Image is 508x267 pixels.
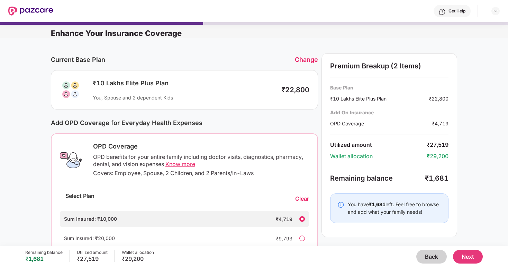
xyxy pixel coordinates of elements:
[429,95,448,102] div: ₹22,800
[337,201,344,208] img: svg+xml;base64,PHN2ZyBpZD0iSW5mby0yMHgyMCIgeG1sbnM9Imh0dHA6Ly93d3cudzMub3JnLzIwMDAvc3ZnIiB3aWR0aD...
[330,153,427,160] div: Wallet allocation
[448,8,465,14] div: Get Help
[330,84,448,91] div: Base Plan
[122,250,154,255] div: Wallet allocation
[93,153,309,168] div: OPD benefits for your entire family including doctor visits, diagnostics, pharmacy, dental, and v...
[93,79,274,87] div: ₹10 Lakhs Elite Plus Plan
[77,255,108,262] div: ₹27,519
[93,170,309,177] div: Covers: Employee, Spouse, 2 Children, and 2 Parents/in-Laws
[425,174,448,182] div: ₹1,681
[60,79,82,101] img: svg+xml;base64,PHN2ZyB3aWR0aD0iODAiIGhlaWdodD0iODAiIHZpZXdCb3g9IjAgMCA4MCA4MCIgZmlsbD0ibm9uZSIgeG...
[93,94,274,101] div: You, Spouse and 2 dependent Kids
[165,161,195,168] span: Know more
[330,141,427,149] div: Utilized amount
[93,142,309,151] div: OPD Coverage
[493,8,498,14] img: svg+xml;base64,PHN2ZyBpZD0iRHJvcGRvd24tMzJ4MzIiIHhtbG5zPSJodHRwOi8vd3d3LnczLm9yZy8yMDAwL3N2ZyIgd2...
[348,201,441,216] div: You have left. Feel free to browse and add what your family needs!
[330,174,425,182] div: Remaining balance
[330,109,448,116] div: Add On Insurance
[330,62,448,70] div: Premium Breakup (2 Items)
[265,235,292,242] div: ₹9,793
[281,86,309,94] div: ₹22,800
[64,235,115,241] span: Sum Insured: ₹20,000
[265,216,292,223] div: ₹4,719
[427,153,448,160] div: ₹29,200
[64,216,117,222] span: Sum Insured: ₹10,000
[8,7,53,16] img: New Pazcare Logo
[330,120,432,127] div: OPD Coverage
[330,95,429,102] div: ₹10 Lakhs Elite Plus Plan
[295,56,318,63] div: Change
[25,255,63,262] div: ₹1,681
[453,250,483,264] button: Next
[416,250,447,264] button: Back
[369,201,385,207] b: ₹1,681
[51,119,318,126] div: Add OPD Coverage for Everyday Health Expenses
[432,120,448,127] div: ₹4,719
[25,250,63,255] div: Remaining balance
[51,28,508,38] div: Enhance Your Insurance Coverage
[427,141,448,149] div: ₹27,519
[122,255,154,262] div: ₹29,200
[60,149,82,171] img: OPD Coverage
[60,192,100,205] div: Select Plan
[77,250,108,255] div: Utilized amount
[439,8,446,15] img: svg+xml;base64,PHN2ZyBpZD0iSGVscC0zMngzMiIgeG1sbnM9Imh0dHA6Ly93d3cudzMub3JnLzIwMDAvc3ZnIiB3aWR0aD...
[295,195,309,202] div: Clear
[51,56,295,63] div: Current Base Plan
